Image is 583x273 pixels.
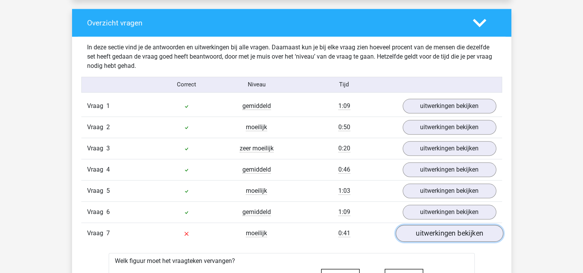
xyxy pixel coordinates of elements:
span: 4 [106,166,110,173]
span: moeilijk [246,187,267,195]
span: Vraag [87,123,106,132]
span: Vraag [87,229,106,238]
span: gemiddeld [242,208,271,216]
span: gemiddeld [242,166,271,174]
span: 0:41 [338,229,350,237]
a: uitwerkingen bekijken [403,205,496,219]
a: uitwerkingen bekijken [395,225,503,242]
span: 0:46 [338,166,350,174]
span: 5 [106,187,110,194]
h4: Overzicht vragen [87,19,461,27]
span: 3 [106,145,110,152]
span: 2 [106,123,110,131]
div: In deze sectie vind je de antwoorden en uitwerkingen bij alle vragen. Daarnaast kun je bij elke v... [81,43,502,71]
span: 1:09 [338,208,350,216]
span: 1 [106,102,110,110]
span: Vraag [87,165,106,174]
div: Correct [151,80,222,89]
span: Vraag [87,144,106,153]
span: zeer moeilijk [240,145,274,152]
div: Niveau [222,80,292,89]
span: Vraag [87,207,106,217]
a: uitwerkingen bekijken [403,162,496,177]
a: uitwerkingen bekijken [403,120,496,135]
span: moeilijk [246,123,267,131]
span: 0:20 [338,145,350,152]
span: moeilijk [246,229,267,237]
span: gemiddeld [242,102,271,110]
span: Vraag [87,186,106,195]
a: uitwerkingen bekijken [403,141,496,156]
div: Tijd [291,80,397,89]
span: 1:09 [338,102,350,110]
span: 0:50 [338,123,350,131]
span: Vraag [87,101,106,111]
span: 7 [106,229,110,237]
span: 6 [106,208,110,216]
span: 1:03 [338,187,350,195]
a: uitwerkingen bekijken [403,99,496,113]
a: uitwerkingen bekijken [403,184,496,198]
